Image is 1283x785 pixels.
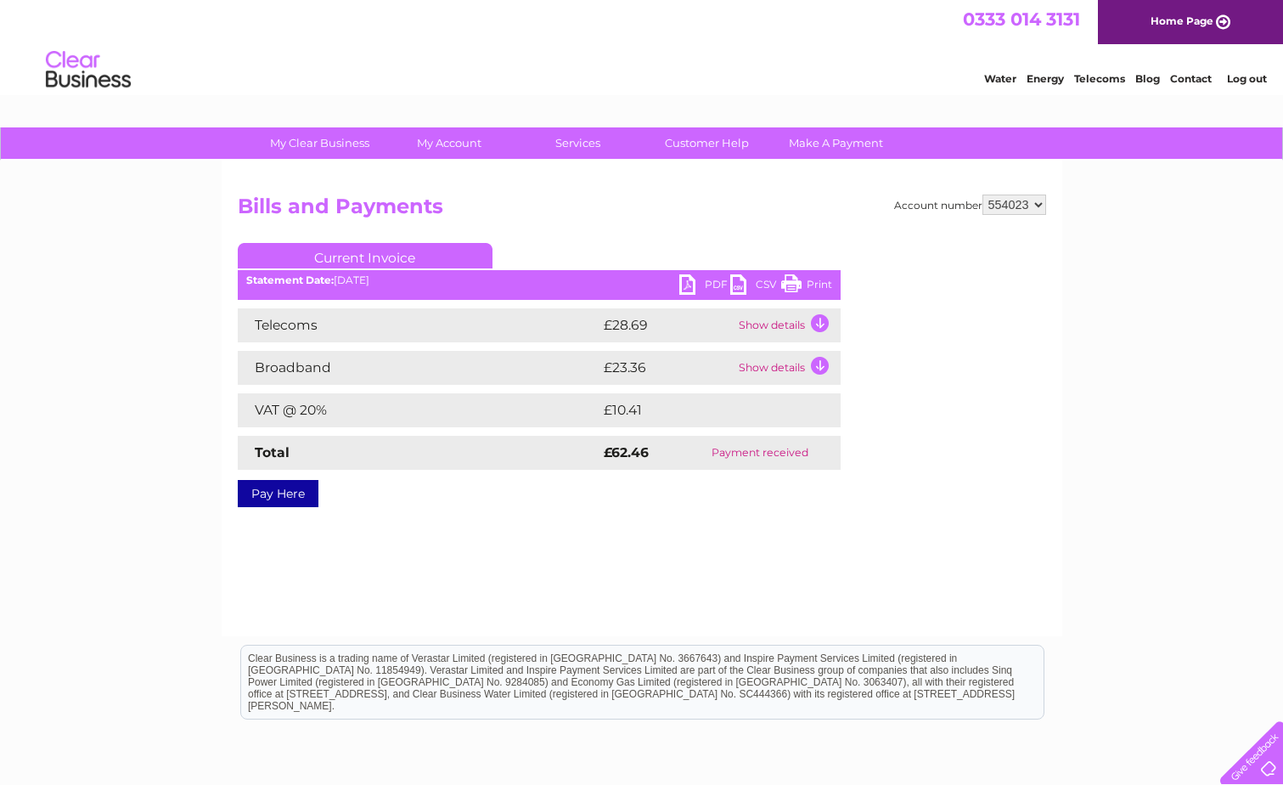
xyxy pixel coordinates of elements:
[604,444,649,460] strong: £62.46
[241,9,1044,82] div: Clear Business is a trading name of Verastar Limited (registered in [GEOGRAPHIC_DATA] No. 3667643...
[238,195,1046,227] h2: Bills and Payments
[1170,72,1212,85] a: Contact
[599,351,734,385] td: £23.36
[984,72,1016,85] a: Water
[246,274,334,286] b: Statement Date:
[894,195,1046,215] div: Account number
[1227,72,1267,85] a: Log out
[730,274,781,299] a: CSV
[250,127,390,159] a: My Clear Business
[679,274,730,299] a: PDF
[734,351,841,385] td: Show details
[238,351,599,385] td: Broadband
[599,308,734,342] td: £28.69
[599,393,803,427] td: £10.41
[238,393,599,427] td: VAT @ 20%
[45,44,132,96] img: logo.png
[734,308,841,342] td: Show details
[508,127,648,159] a: Services
[766,127,906,159] a: Make A Payment
[1135,72,1160,85] a: Blog
[963,8,1080,30] a: 0333 014 3131
[1074,72,1125,85] a: Telecoms
[637,127,777,159] a: Customer Help
[255,444,290,460] strong: Total
[781,274,832,299] a: Print
[238,243,492,268] a: Current Invoice
[238,480,318,507] a: Pay Here
[238,274,841,286] div: [DATE]
[1027,72,1064,85] a: Energy
[680,436,840,470] td: Payment received
[238,308,599,342] td: Telecoms
[379,127,519,159] a: My Account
